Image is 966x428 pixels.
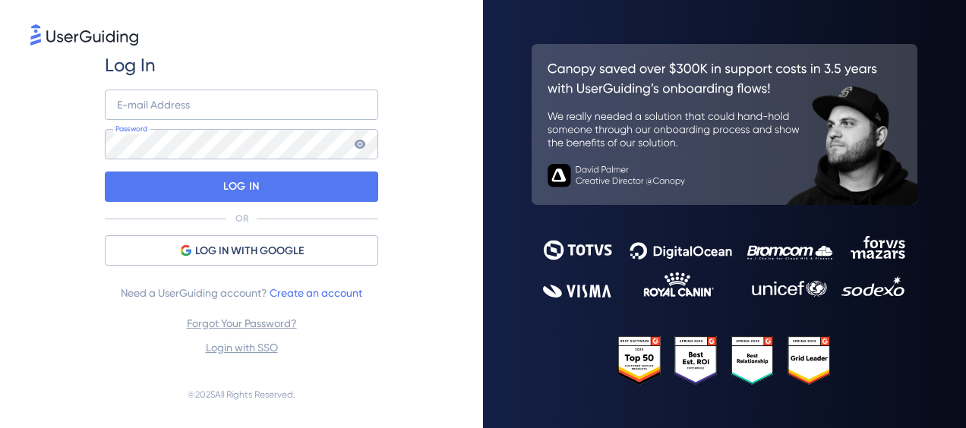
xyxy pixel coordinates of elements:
[235,212,248,225] p: OR
[618,336,830,385] img: 25303e33045975176eb484905ab012ff.svg
[105,53,156,77] span: Log In
[195,242,304,260] span: LOG IN WITH GOOGLE
[206,341,278,354] a: Login with SSO
[188,386,295,404] span: © 2025 All Rights Reserved.
[223,175,259,199] p: LOG IN
[543,236,906,297] img: 9302ce2ac39453076f5bc0f2f2ca889b.svg
[30,24,138,46] img: 8faab4ba6bc7696a72372aa768b0286c.svg
[270,287,362,299] a: Create an account
[532,44,917,205] img: 26c0aa7c25a843aed4baddd2b5e0fa68.svg
[121,284,362,302] span: Need a UserGuiding account?
[105,90,378,120] input: example@company.com
[187,317,297,329] a: Forgot Your Password?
